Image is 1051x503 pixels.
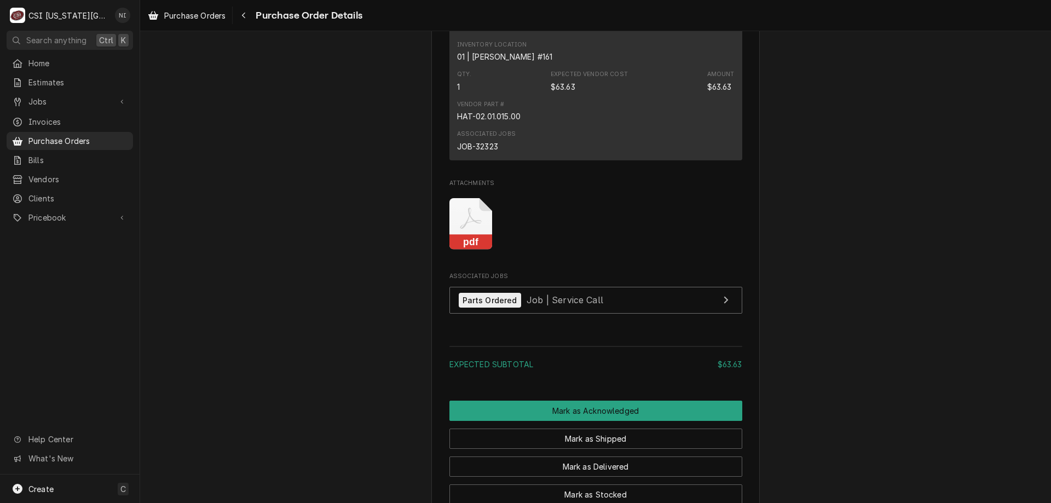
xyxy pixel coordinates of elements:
span: Invoices [28,116,128,128]
button: Mark as Delivered [449,456,742,477]
span: Jobs [28,96,111,107]
span: Home [28,57,128,69]
div: Nate Ingram's Avatar [115,8,130,23]
a: Purchase Orders [7,132,133,150]
div: Inventory Location [457,41,553,62]
a: Vendors [7,170,133,188]
span: Associated Jobs [449,272,742,281]
span: Search anything [26,34,86,46]
div: HAT-02.01.015.00 [457,111,521,122]
a: View Job [449,287,742,314]
div: Button Group Row [449,401,742,421]
div: Inventory Location [457,41,527,49]
div: Vendor Part # [457,100,505,109]
div: Attachments [449,179,742,258]
div: NI [115,8,130,23]
a: Estimates [7,73,133,91]
a: Go to Pricebook [7,209,133,227]
span: Attachments [449,189,742,258]
a: Go to What's New [7,449,133,467]
div: Subtotal [449,359,742,370]
a: Invoices [7,113,133,131]
span: Purchase Order Details [252,8,362,23]
span: Help Center [28,433,126,445]
div: $63.63 [718,359,742,370]
span: Ctrl [99,34,113,46]
span: What's New [28,453,126,464]
a: Go to Jobs [7,92,133,111]
span: K [121,34,126,46]
div: Qty. [457,70,472,79]
button: Mark as Acknowledged [449,401,742,421]
span: Clients [28,193,128,204]
span: Purchase Orders [28,135,128,147]
span: Pricebook [28,212,111,223]
div: JOB-32323 [457,141,498,152]
div: Expected Vendor Cost [551,81,575,92]
div: Quantity [457,81,460,92]
span: Purchase Orders [164,10,226,21]
a: Go to Help Center [7,430,133,448]
span: Attachments [449,179,742,188]
div: CSI [US_STATE][GEOGRAPHIC_DATA] [28,10,109,21]
div: Associated Jobs [457,130,516,138]
div: Amount Summary [449,342,742,378]
div: C [10,8,25,23]
span: Vendors [28,174,128,185]
a: Home [7,54,133,72]
span: C [120,483,126,495]
span: Bills [28,154,128,166]
span: Job | Service Call [527,294,603,305]
button: Navigate back [235,7,252,24]
span: Expected Subtotal [449,360,534,369]
div: CSI Kansas City's Avatar [10,8,25,23]
div: Amount [707,81,732,92]
a: Purchase Orders [143,7,230,25]
a: Clients [7,189,133,207]
div: Button Group Row [449,421,742,449]
div: Quantity [457,70,472,92]
span: Create [28,484,54,494]
button: pdf [449,198,493,250]
div: Amount [707,70,735,92]
div: Expected Vendor Cost [551,70,628,92]
div: Expected Vendor Cost [551,70,628,79]
div: Parts Ordered [459,293,521,308]
div: Inventory Location [457,51,553,62]
button: Mark as Shipped [449,429,742,449]
div: Amount [707,70,735,79]
span: Estimates [28,77,128,88]
button: Search anythingCtrlK [7,31,133,50]
a: Bills [7,151,133,169]
div: Associated Jobs [449,272,742,319]
div: Button Group Row [449,449,742,477]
